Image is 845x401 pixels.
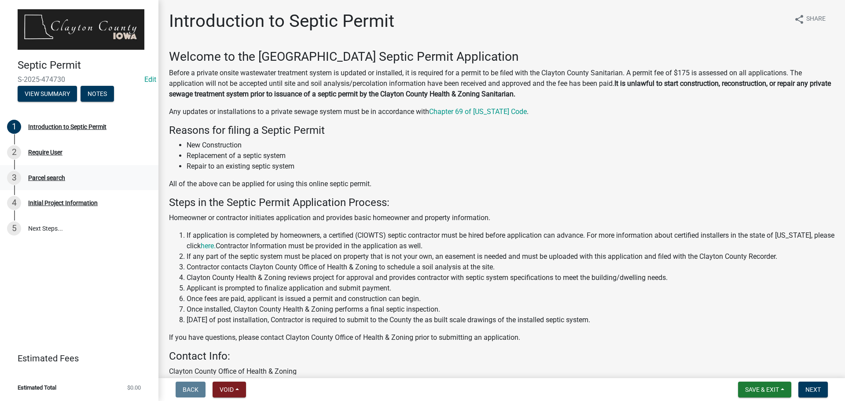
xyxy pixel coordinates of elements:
h4: Steps in the Septic Permit Application Process: [169,196,834,209]
i: share [794,14,805,25]
li: Applicant is prompted to finalize application and submit payment. [187,283,834,294]
span: Save & Exit [745,386,779,393]
p: Homeowner or contractor initiates application and provides basic homeowner and property information. [169,213,834,223]
h4: Septic Permit [18,59,151,72]
span: Void [220,386,234,393]
li: If application is completed by homeowners, a certified (CIOWTS) septic contractor must be hired b... [187,230,834,251]
div: 2 [7,145,21,159]
div: Require User [28,149,62,155]
img: Clayton County, Iowa [18,9,144,50]
button: Void [213,382,246,397]
li: [DATE] of post installation, Contractor is required to submit to the County the as built scale dr... [187,315,834,325]
div: Initial Project Information [28,200,98,206]
p: Before a private onsite wastewater treatment system is updated or installed, it is required for a... [169,68,834,99]
a: Edit [144,75,156,84]
p: All of the above can be applied for using this online septic permit. [169,179,834,189]
wm-modal-confirm: Summary [18,91,77,98]
li: Repair to an existing septic system [187,161,834,172]
li: Once installed, Clayton County Health & Zoning performs a final septic inspection. [187,304,834,315]
span: Share [806,14,826,25]
h1: Introduction to Septic Permit [169,11,394,32]
li: Replacement of a septic system [187,151,834,161]
span: Next [805,386,821,393]
span: Estimated Total [18,385,56,390]
span: Back [183,386,198,393]
h3: Welcome to the [GEOGRAPHIC_DATA] Septic Permit Application [169,49,834,64]
span: $0.00 [127,385,141,390]
div: Parcel search [28,175,65,181]
button: Notes [81,86,114,102]
div: 5 [7,221,21,235]
div: 1 [7,120,21,134]
button: Save & Exit [738,382,791,397]
span: S-2025-474730 [18,75,141,84]
a: Chapter 69 of [US_STATE] Code [429,107,527,116]
a: Estimated Fees [7,349,144,367]
h4: Reasons for filing a Septic Permit [169,124,834,137]
wm-modal-confirm: Notes [81,91,114,98]
li: Contractor contacts Clayton County Office of Health & Zoning to schedule a soil analysis at the s... [187,262,834,272]
div: Introduction to Septic Permit [28,124,107,130]
p: If you have questions, please contact Clayton County Office of Health & Zoning prior to submittin... [169,332,834,343]
li: Once fees are paid, applicant is issued a permit and construction can begin. [187,294,834,304]
a: here. [201,242,216,250]
button: shareShare [787,11,833,28]
div: 3 [7,171,21,185]
strong: It is unlawful to start construction, reconstruction, or repair any private sewage treatment syst... [169,79,831,98]
li: New Construction [187,140,834,151]
div: 4 [7,196,21,210]
h4: Contact Info: [169,350,834,363]
p: Any updates or installations to a private sewage system must be in accordance with . [169,107,834,117]
wm-modal-confirm: Edit Application Number [144,75,156,84]
li: If any part of the septic system must be placed on property that is not your own, an easement is ... [187,251,834,262]
button: Back [176,382,206,397]
button: View Summary [18,86,77,102]
button: Next [798,382,828,397]
li: Clayton County Health & Zoning reviews project for approval and provides contractor with septic s... [187,272,834,283]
